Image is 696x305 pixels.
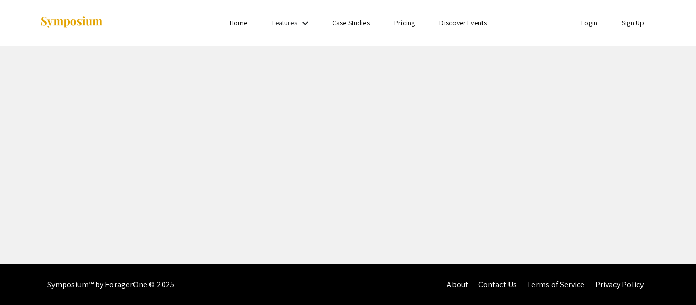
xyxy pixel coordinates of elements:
a: Home [230,18,247,27]
img: Symposium by ForagerOne [40,16,103,30]
mat-icon: Expand Features list [299,17,311,30]
a: Contact Us [478,279,517,290]
a: About [447,279,468,290]
a: Privacy Policy [595,279,644,290]
a: Sign Up [622,18,644,27]
a: Case Studies [332,18,370,27]
a: Discover Events [439,18,487,27]
a: Pricing [394,18,415,27]
a: Features [272,18,298,27]
a: Terms of Service [527,279,585,290]
a: Login [581,18,598,27]
div: Symposium™ by ForagerOne © 2025 [47,264,174,305]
